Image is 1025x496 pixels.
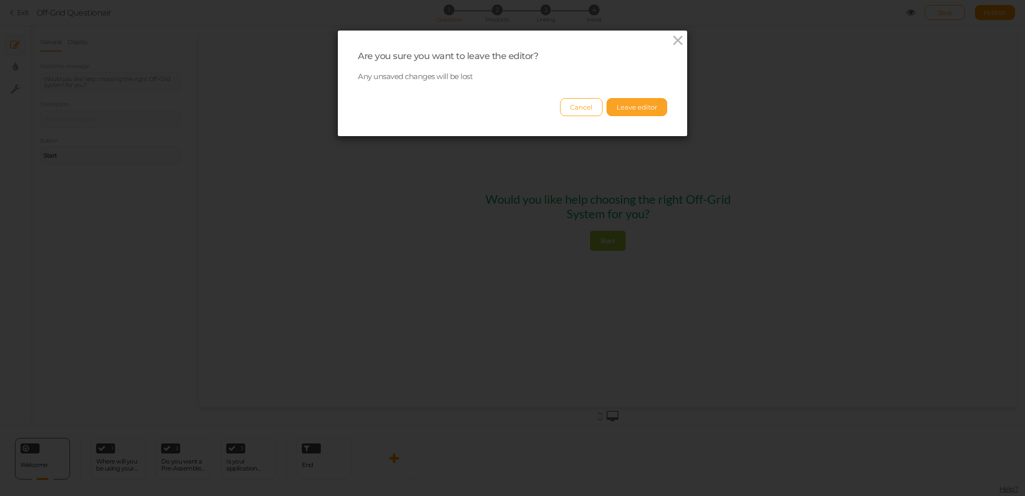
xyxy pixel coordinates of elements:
[402,202,416,210] strong: Start
[358,72,667,82] p: Any unsaved changes will be lost
[560,98,603,116] button: Cancel
[358,51,667,62] div: Are you sure you want to leave the editor?
[275,157,544,186] div: Would you like help choosing the right Off-Grid System for you?
[607,98,667,116] button: Leave editor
